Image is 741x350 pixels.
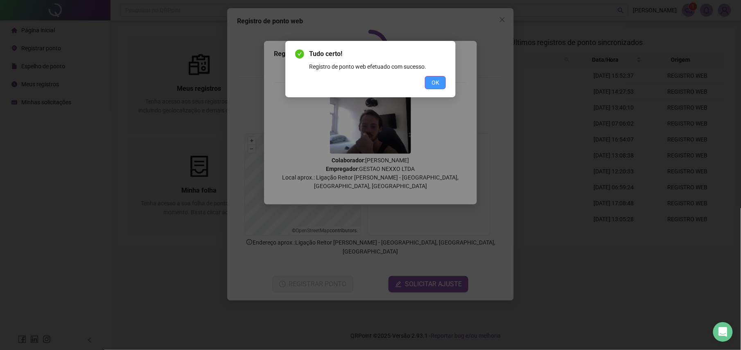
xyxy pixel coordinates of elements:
[295,49,304,58] span: check-circle
[309,62,446,71] div: Registro de ponto web efetuado com sucesso.
[713,322,733,342] div: Open Intercom Messenger
[425,76,446,89] button: OK
[431,78,439,87] span: OK
[309,49,446,59] span: Tudo certo!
